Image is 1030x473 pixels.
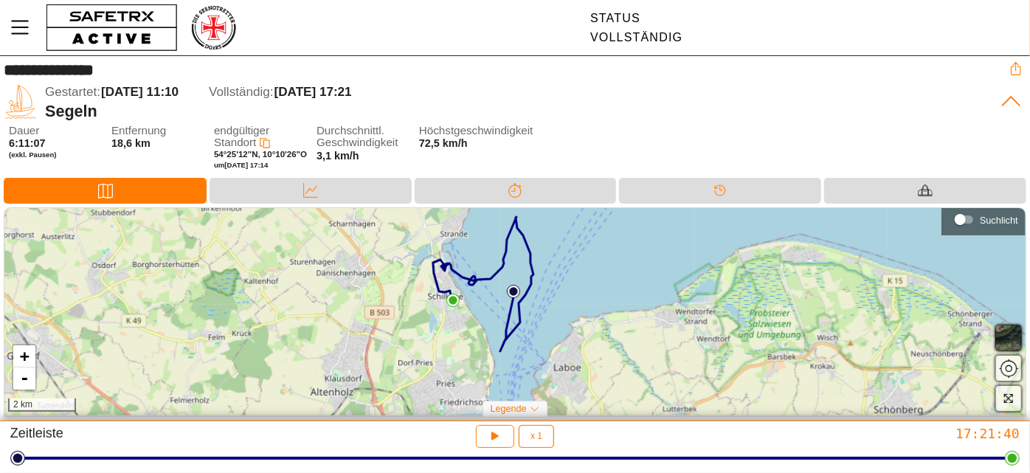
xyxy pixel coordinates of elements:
font: Dauer [9,124,39,137]
font: + [20,347,30,365]
div: Ausrüstung [824,178,1026,204]
font: Status [590,12,640,24]
font: Suchlicht [980,215,1018,226]
div: Karte [4,178,207,204]
font: 6:11:07 [9,137,46,149]
font: (exkl. Pausen) [9,151,57,159]
font: Vollständig: [209,85,273,99]
font: Durchschnittl. Geschwindigkeit [317,124,398,149]
font: Höchstgeschwindigkeit [419,124,533,137]
font: Vollständig [590,31,682,44]
div: Suchlicht [949,209,1018,231]
font: 18,6 km [111,137,151,149]
a: Herauszoomen [13,367,35,390]
font: Zeitleiste [10,426,63,441]
font: Legende [491,404,527,414]
font: 54°25'12"N, 10°10'26"O [214,150,307,159]
font: Entfernung [111,124,166,137]
img: PathEnd.svg [446,294,460,307]
img: PathStart.svg [507,285,520,298]
font: 3,1 km/h [317,150,359,162]
font: x 1 [530,431,542,441]
font: endgültiger Standort [214,124,269,149]
font: um [214,161,224,169]
font: [DATE] 11:10 [101,85,179,99]
font: 72,5 km/h [419,137,468,149]
font: 17:21:40 [955,426,1020,441]
a: Vergrößern [13,345,35,367]
font: [DATE] 17:14 [224,161,268,169]
div: Zeitleiste [619,178,821,204]
div: Daten [210,178,412,204]
img: Equipment_Black.svg [918,183,933,198]
font: - [20,369,30,387]
font: [DATE] 17:21 [274,85,352,99]
font: Gestartet: [45,85,100,99]
img: SAILING.svg [4,85,38,119]
div: Trennung [415,178,617,204]
font: 2 km [13,399,32,410]
button: x 1 [519,425,554,448]
img: RescueLogo.png [190,4,237,52]
font: Segeln [45,102,97,120]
